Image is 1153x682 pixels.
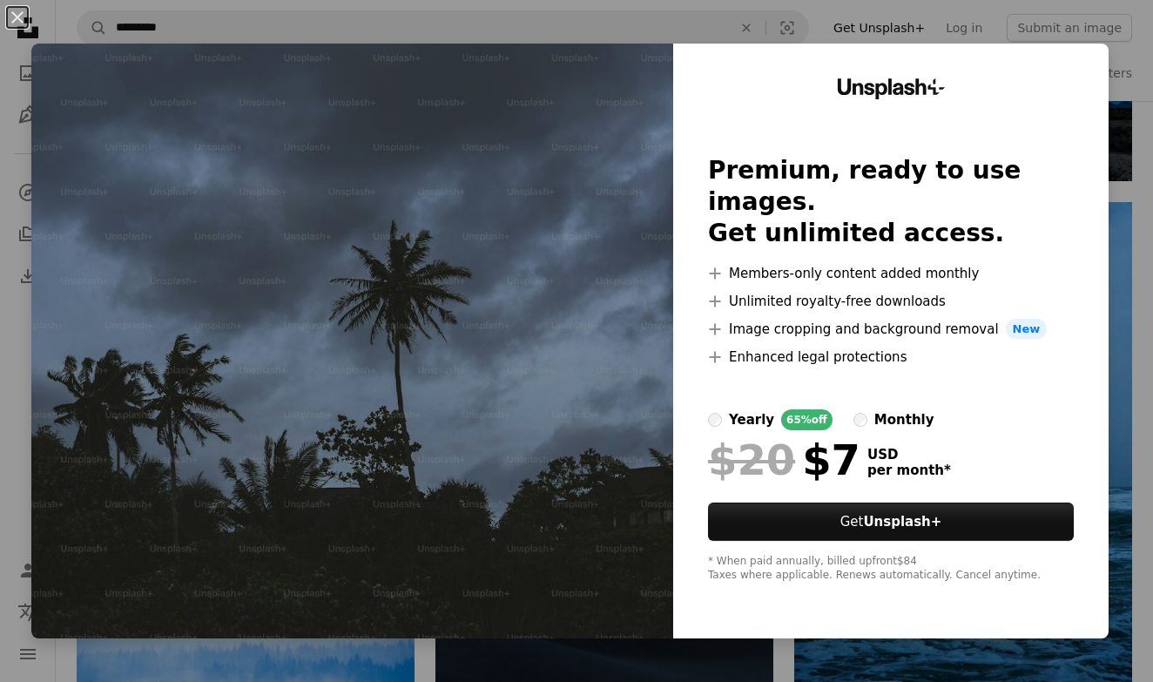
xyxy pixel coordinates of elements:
div: $7 [708,437,860,483]
button: GetUnsplash+ [708,503,1074,541]
span: New [1006,319,1048,340]
h2: Premium, ready to use images. Get unlimited access. [708,155,1074,249]
strong: Unsplash+ [863,514,941,530]
span: USD [867,447,951,463]
input: yearly65%off [708,413,722,427]
div: monthly [874,409,934,430]
div: yearly [729,409,774,430]
li: Members-only content added monthly [708,263,1074,284]
li: Enhanced legal protections [708,347,1074,368]
input: monthly [853,413,867,427]
span: $20 [708,437,795,483]
span: per month * [867,463,951,478]
li: Image cropping and background removal [708,319,1074,340]
div: * When paid annually, billed upfront $84 Taxes where applicable. Renews automatically. Cancel any... [708,555,1074,583]
div: 65% off [781,409,833,430]
li: Unlimited royalty-free downloads [708,291,1074,312]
